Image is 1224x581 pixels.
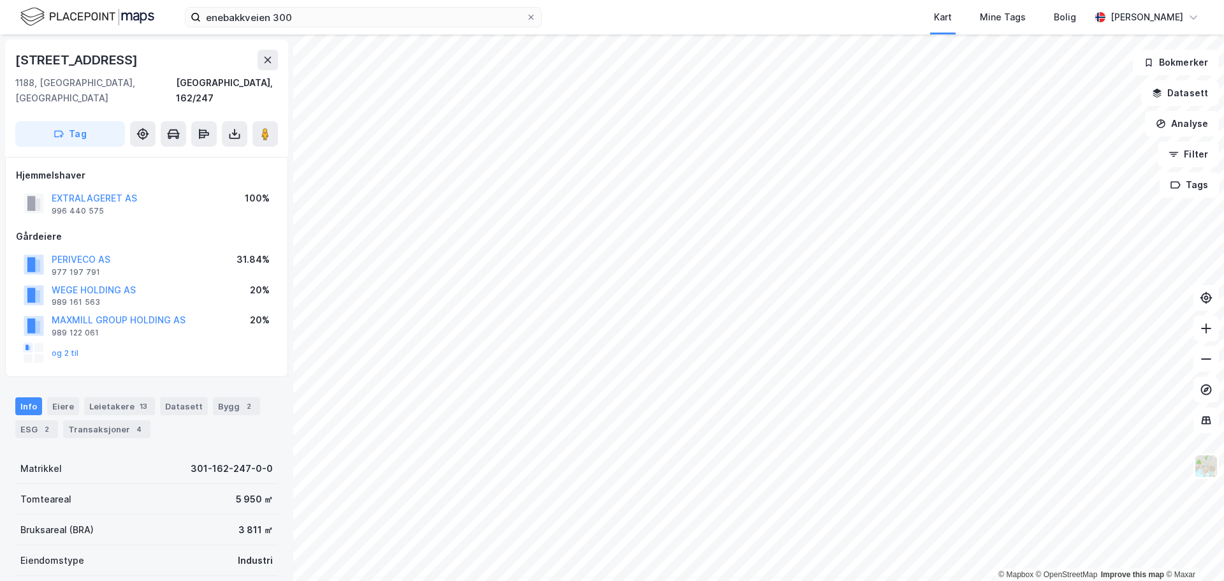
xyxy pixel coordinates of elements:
div: ESG [15,420,58,438]
div: Transaksjoner [63,420,150,438]
div: Bruksareal (BRA) [20,522,94,538]
a: OpenStreetMap [1036,570,1098,579]
div: [GEOGRAPHIC_DATA], 162/247 [176,75,278,106]
div: [STREET_ADDRESS] [15,50,140,70]
div: Leietakere [84,397,155,415]
div: 301-162-247-0-0 [191,461,273,476]
div: 20% [250,283,270,298]
input: Søk på adresse, matrikkel, gårdeiere, leietakere eller personer [201,8,526,27]
div: 13 [137,400,150,413]
div: Datasett [160,397,208,415]
div: 4 [133,423,145,436]
div: 989 161 563 [52,297,100,307]
button: Filter [1158,142,1219,167]
a: Mapbox [998,570,1033,579]
div: 2 [40,423,53,436]
img: Z [1194,454,1218,478]
div: 3 811 ㎡ [238,522,273,538]
div: Mine Tags [980,10,1026,25]
div: Eiere [47,397,79,415]
div: [PERSON_NAME] [1111,10,1183,25]
div: Bygg [213,397,260,415]
div: Hjemmelshaver [16,168,277,183]
div: 1188, [GEOGRAPHIC_DATA], [GEOGRAPHIC_DATA] [15,75,176,106]
div: Matrikkel [20,461,62,476]
div: Gårdeiere [16,229,277,244]
a: Improve this map [1101,570,1164,579]
div: 31.84% [237,252,270,267]
button: Tags [1160,172,1219,198]
div: Bolig [1054,10,1076,25]
div: Eiendomstype [20,553,84,568]
div: Tomteareal [20,492,71,507]
div: 996 440 575 [52,206,104,216]
button: Tag [15,121,125,147]
div: 2 [242,400,255,413]
div: Industri [238,553,273,568]
div: 20% [250,313,270,328]
div: Kart [934,10,952,25]
div: 989 122 061 [52,328,99,338]
iframe: Chat Widget [1160,520,1224,581]
div: Info [15,397,42,415]
button: Bokmerker [1133,50,1219,75]
div: 5 950 ㎡ [236,492,273,507]
img: logo.f888ab2527a4732fd821a326f86c7f29.svg [20,6,154,28]
div: 100% [245,191,270,206]
button: Datasett [1141,80,1219,106]
button: Analyse [1145,111,1219,136]
div: 977 197 791 [52,267,100,277]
